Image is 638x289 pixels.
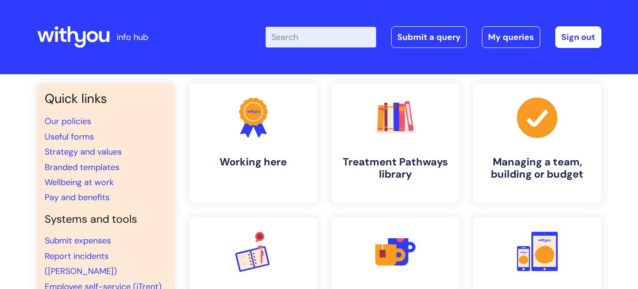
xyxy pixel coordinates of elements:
a: Sign out [555,26,601,48]
a: Report incidents ([PERSON_NAME]) [45,250,117,277]
a: Wellbeing at work [45,177,114,188]
a: Submit expenses [45,235,111,246]
h4: Managing a team, building or budget [481,156,594,181]
h3: Quick links [45,91,167,106]
a: Submit a query [391,26,467,48]
a: Treatment Pathways library [331,84,459,203]
a: Branded templates [45,162,119,173]
a: Useful forms [45,131,94,142]
a: Strategy and values [45,146,122,157]
a: Working here [189,84,317,203]
a: Our policies [45,116,91,127]
h4: Systems and tools [45,213,167,226]
p: info hub [117,30,148,45]
a: My queries [482,26,540,48]
input: Search [266,27,376,47]
h4: Treatment Pathways library [339,156,452,181]
a: Pay and benefits [45,192,110,203]
a: Managing a team, building or budget [473,84,601,203]
div: | - [266,26,601,48]
h4: Working here [197,156,310,168]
